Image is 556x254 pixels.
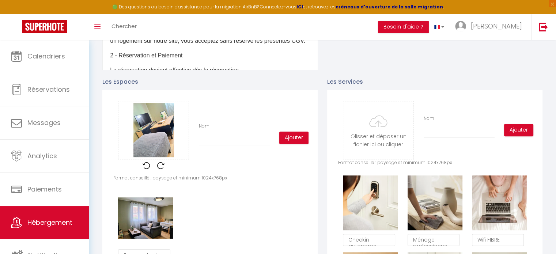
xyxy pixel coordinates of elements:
[113,175,307,182] p: Format conseillé : paysage et minimum 1024x768px
[327,77,542,86] p: Les Services
[279,132,309,144] button: Ajouter
[27,52,65,61] span: Calendriers
[450,14,531,40] a: ... [PERSON_NAME]
[27,185,62,194] span: Paiements
[102,77,318,86] p: Les Espaces
[296,4,303,10] a: ICI
[27,118,61,127] span: Messages
[471,22,522,31] span: [PERSON_NAME]
[504,124,533,136] button: Ajouter
[455,21,466,32] img: ...
[27,85,70,94] span: Réservations
[22,20,67,33] img: Super Booking
[336,4,443,10] a: créneaux d'ouverture de la salle migration
[27,218,72,227] span: Hébergement
[143,162,150,169] img: rotate-left
[378,21,429,33] button: Besoin d'aide ?
[338,159,532,166] p: Format conseillé : paysage et minimum 1024x768px
[424,115,434,122] label: Nom
[539,22,548,31] img: logout
[199,123,209,130] label: Nom
[6,3,28,25] button: Ouvrir le widget de chat LiveChat
[157,162,164,169] img: rotate-right
[106,14,142,40] a: Chercher
[27,151,57,160] span: Analytics
[110,66,310,75] p: La réservation devient effective dès la réservation.
[110,51,310,60] p: 2 - Réservation et Paiement
[111,22,137,30] span: Chercher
